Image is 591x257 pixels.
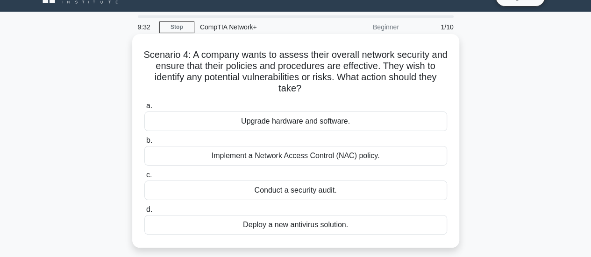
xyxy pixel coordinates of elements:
[323,18,405,36] div: Beginner
[146,205,152,213] span: d.
[159,21,194,33] a: Stop
[146,102,152,110] span: a.
[194,18,323,36] div: CompTIA Network+
[144,111,447,131] div: Upgrade hardware and software.
[144,215,447,235] div: Deploy a new antivirus solution.
[146,136,152,144] span: b.
[132,18,159,36] div: 9:32
[405,18,459,36] div: 1/10
[146,171,152,179] span: c.
[144,146,447,166] div: Implement a Network Access Control (NAC) policy.
[144,181,447,200] div: Conduct a security audit.
[143,49,448,95] h5: Scenario 4: A company wants to assess their overall network security and ensure that their polici...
